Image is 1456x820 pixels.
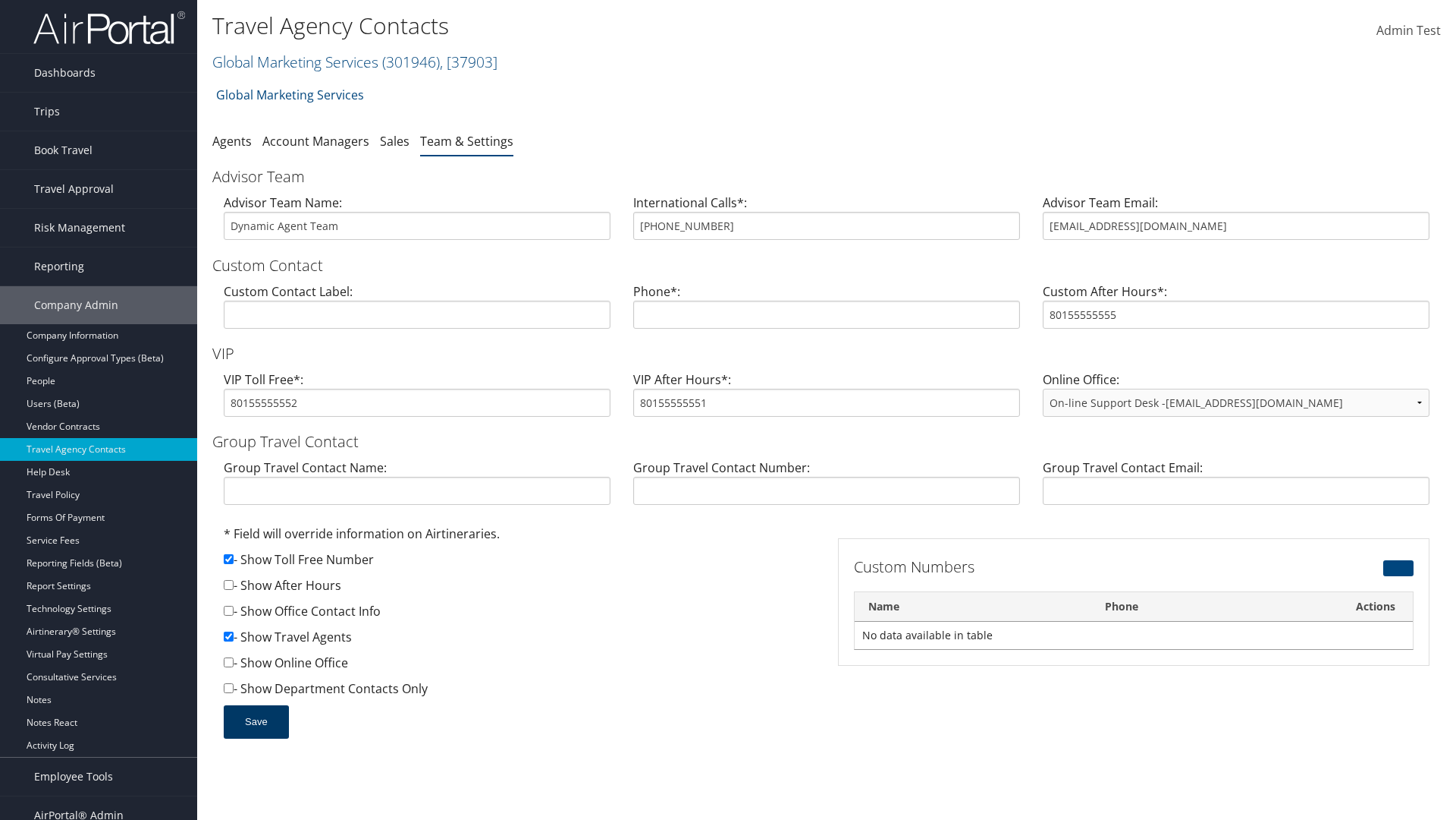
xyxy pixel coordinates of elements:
[622,194,1031,252] div: International Calls*:
[216,80,364,110] a: Global Marketing Services
[212,10,1031,42] h1: Travel Agency Contacts
[1376,22,1441,39] span: Admin Test
[1031,371,1441,429] div: Online Office:
[212,52,497,72] a: Global Marketing Services
[34,248,84,285] span: Reporting
[212,431,1441,453] h3: Group Travel Contact
[224,680,815,705] div: - Show Department Contacts Only
[1031,194,1441,252] div: Advisor Team Email:
[33,10,185,46] img: airportal-logo.png
[224,576,815,602] div: - Show After Hours
[622,282,1031,341] div: Phone*:
[855,622,1413,649] td: No data available in table
[622,371,1031,429] div: VIP After Hours*:
[224,628,815,654] div: - Show Travel Agents
[34,170,114,208] span: Travel Approval
[34,131,93,169] span: Book Travel
[854,557,1223,578] h3: Custom Numbers
[380,133,409,150] a: Sales
[1091,592,1339,622] th: Phone: activate to sort column ascending
[34,758,113,796] span: Employee Tools
[224,550,815,576] div: - Show Toll Free Number
[262,133,369,150] a: Account Managers
[34,54,96,92] span: Dashboards
[224,602,815,628] div: - Show Office Contact Info
[212,343,1441,364] h3: VIP
[34,93,60,131] span: Trips
[420,133,513,150] a: Team & Settings
[34,286,118,324] span: Company Admin
[212,282,622,341] div: Custom Contact Label:
[212,255,1441,276] h3: Custom Contact
[212,194,622,252] div: Advisor Team Name:
[212,459,622,517] div: Group Travel Contact Name:
[212,166,1441,188] h3: Advisor Team
[1376,8,1441,55] a: Admin Test
[1031,459,1441,517] div: Group Travel Contact Email:
[212,371,622,429] div: VIP Toll Free*:
[440,52,497,72] span: , [ 37903 ]
[855,592,1091,622] th: Name: activate to sort column descending
[34,209,125,247] span: Risk Management
[382,52,440,72] span: ( 301946 )
[622,459,1031,517] div: Group Travel Contact Number:
[224,525,815,550] div: * Field will override information on Airtineraries.
[212,133,252,150] a: Agents
[224,705,289,739] button: Save
[224,654,815,680] div: - Show Online Office
[1031,282,1441,341] div: Custom After Hours*:
[1339,592,1413,622] th: Actions: activate to sort column ascending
